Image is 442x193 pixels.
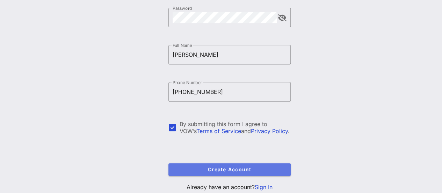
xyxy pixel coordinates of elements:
[173,43,192,48] label: Full Name
[196,127,241,135] a: Terms of Service
[251,127,288,135] a: Privacy Policy
[174,166,285,172] span: Create Account
[180,120,291,135] div: By submitting this form I agree to VOW’s and .
[173,80,202,85] label: Phone Number
[255,184,273,191] a: Sign In
[278,14,287,21] button: append icon
[173,6,192,11] label: Password
[168,163,291,176] button: Create Account
[168,183,291,191] p: Already have an account?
